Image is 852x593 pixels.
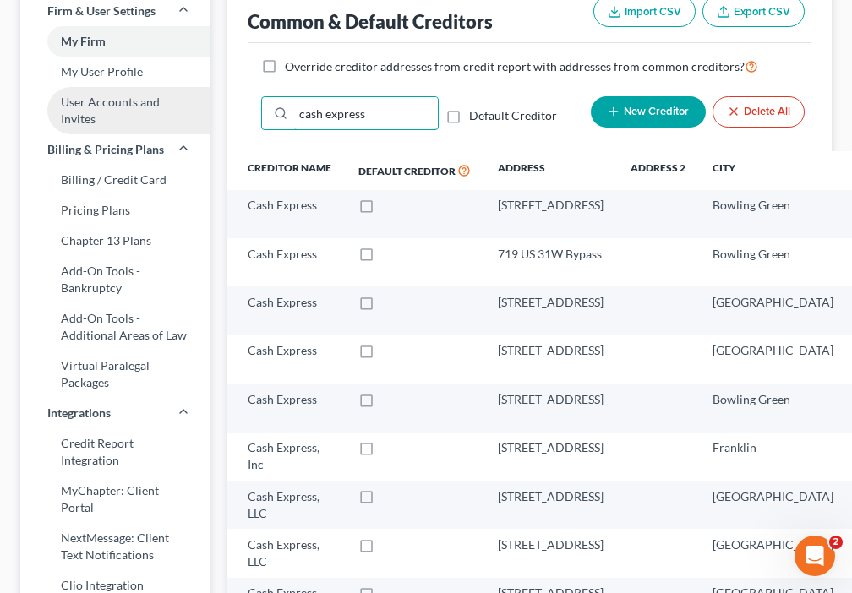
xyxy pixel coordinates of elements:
[591,96,706,128] button: New Creditor
[713,294,833,311] div: [GEOGRAPHIC_DATA]
[713,96,805,128] button: Delete All
[358,165,456,177] span: Default Creditor
[829,536,843,549] span: 2
[20,351,210,398] a: Virtual Paralegal Packages
[713,536,833,553] div: [GEOGRAPHIC_DATA]
[713,161,735,174] span: City
[47,3,156,19] span: Firm & User Settings
[498,488,603,505] div: [STREET_ADDRESS]
[795,536,835,576] iframe: Intercom live chat
[713,342,833,359] div: [GEOGRAPHIC_DATA]
[498,536,603,553] div: [STREET_ADDRESS]
[248,246,331,263] div: Cash Express
[248,294,331,311] div: Cash Express
[498,342,603,359] div: [STREET_ADDRESS]
[469,107,557,124] label: Default Creditor
[498,391,603,408] div: [STREET_ADDRESS]
[20,134,210,165] a: Billing & Pricing Plans
[47,141,164,158] span: Billing & Pricing Plans
[631,161,685,174] span: Address 2
[625,5,681,19] span: Import CSV
[744,106,790,119] span: Delete All
[47,405,111,422] span: Integrations
[20,428,210,476] a: Credit Report Integration
[498,161,545,174] span: Address
[248,536,331,570] div: Cash Express, LLC
[20,398,210,428] a: Integrations
[20,195,210,226] a: Pricing Plans
[248,9,493,34] div: Common & Default Creditors
[624,106,689,119] span: New Creditor
[20,226,210,256] a: Chapter 13 Plans
[20,476,210,523] a: MyChapter: Client Portal
[713,246,833,263] div: Bowling Green
[293,97,438,129] input: Quick Search
[713,197,833,214] div: Bowling Green
[248,197,331,214] div: Cash Express
[20,303,210,351] a: Add-On Tools - Additional Areas of Law
[20,165,210,195] a: Billing / Credit Card
[248,488,331,522] div: Cash Express, LLC
[248,439,331,473] div: Cash Express, Inc
[713,391,833,408] div: Bowling Green
[248,342,331,359] div: Cash Express
[713,439,833,456] div: Franklin
[20,57,210,87] a: My User Profile
[498,246,603,263] div: 719 US 31W Bypass
[20,523,210,570] a: NextMessage: Client Text Notifications
[498,197,603,214] div: [STREET_ADDRESS]
[713,488,833,505] div: [GEOGRAPHIC_DATA]
[248,161,331,174] span: Creditor Name
[498,439,603,456] div: [STREET_ADDRESS]
[20,87,210,134] a: User Accounts and Invites
[20,26,210,57] a: My Firm
[248,391,331,408] div: Cash Express
[20,256,210,303] a: Add-On Tools - Bankruptcy
[498,294,603,311] div: [STREET_ADDRESS]
[285,59,745,73] span: Override creditor addresses from credit report with addresses from common creditors?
